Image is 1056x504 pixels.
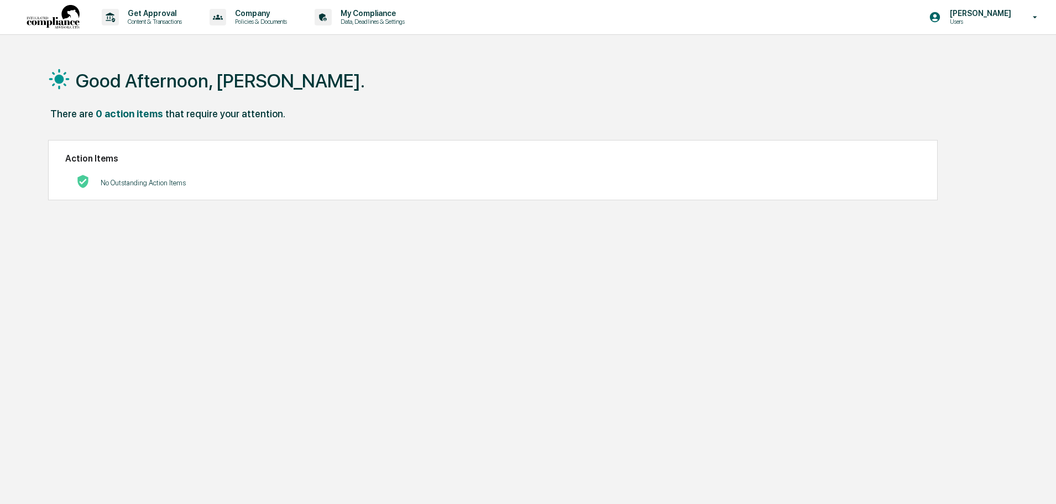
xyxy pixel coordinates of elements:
[941,9,1017,18] p: [PERSON_NAME]
[226,18,292,25] p: Policies & Documents
[119,18,187,25] p: Content & Transactions
[119,9,187,18] p: Get Approval
[27,5,80,30] img: logo
[65,153,921,164] h2: Action Items
[226,9,292,18] p: Company
[332,18,410,25] p: Data, Deadlines & Settings
[76,175,90,188] img: No Actions logo
[76,70,365,92] h1: Good Afternoon, [PERSON_NAME].
[50,108,93,119] div: There are
[332,9,410,18] p: My Compliance
[101,179,186,187] p: No Outstanding Action Items
[165,108,285,119] div: that require your attention.
[941,18,1017,25] p: Users
[96,108,163,119] div: 0 action items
